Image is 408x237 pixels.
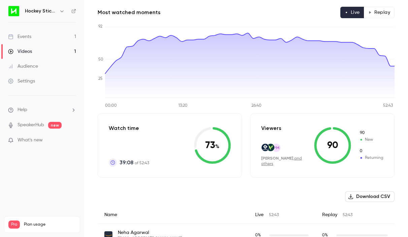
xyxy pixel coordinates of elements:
[248,206,315,224] div: Live
[98,8,161,16] h2: Most watched moments
[18,137,43,144] span: What's new
[8,221,20,229] span: Pro
[261,124,281,132] p: Viewers
[24,222,76,227] span: Plan usage
[269,213,279,217] span: 52:43
[18,122,44,129] a: SpeakerHub
[120,159,133,167] span: 39:08
[98,77,103,81] tspan: 25
[8,106,76,113] li: help-dropdown-opener
[178,104,188,108] tspan: 13:20
[8,6,19,16] img: Hockey Stick Advisory
[359,148,383,154] span: Returning
[105,104,117,108] tspan: 00:00
[48,122,62,129] span: new
[261,156,293,161] span: [PERSON_NAME]
[109,124,149,132] p: Watch time
[383,104,393,108] tspan: 52:43
[8,78,35,84] div: Settings
[18,106,27,113] span: Help
[273,145,279,151] span: PM
[340,7,364,18] button: Live
[98,206,248,224] div: Name
[359,137,383,143] span: New
[120,159,149,167] p: of 52:43
[98,25,102,29] tspan: 92
[25,8,57,14] h6: Hockey Stick Advisory
[315,206,395,224] div: Replay
[359,155,383,161] span: Returning
[261,156,314,167] div: ,
[68,137,76,143] iframe: Noticeable Trigger
[98,58,103,62] tspan: 50
[345,191,395,202] button: Download CSV
[251,104,262,108] tspan: 26:40
[8,48,32,55] div: Videos
[262,144,269,151] img: lawpath.com.au
[364,7,395,18] button: Replay
[8,33,31,40] div: Events
[8,63,38,70] div: Audience
[118,229,182,236] span: Neha Agarwal
[359,130,383,136] span: New
[343,213,352,217] span: 52:43
[267,144,274,151] img: vively.com.au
